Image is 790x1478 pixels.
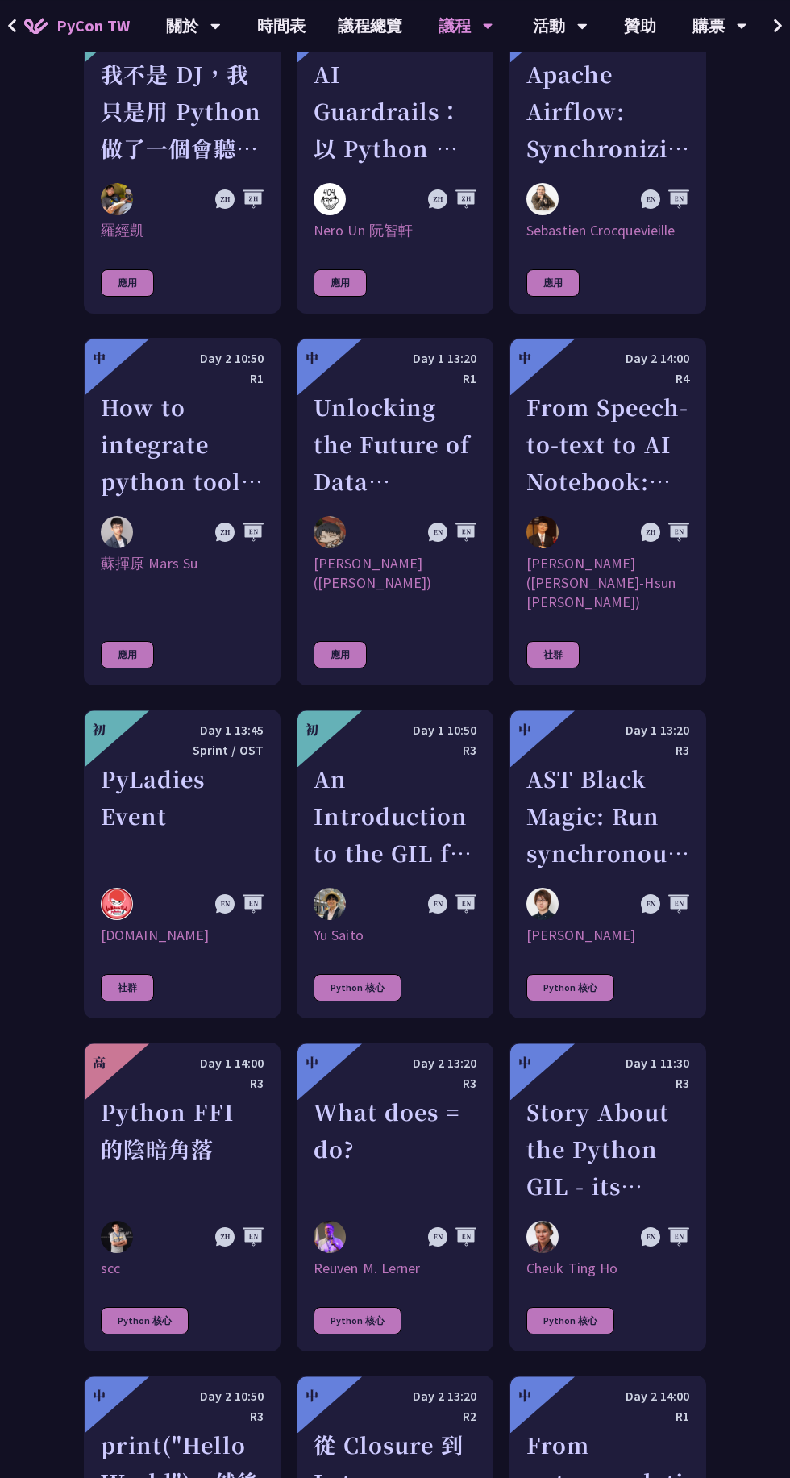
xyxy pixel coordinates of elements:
div: 中 [306,1053,318,1072]
div: Day 1 13:20 [526,720,689,740]
div: AST Black Magic: Run synchronous Python code on asynchronous Pyodide [526,760,689,872]
div: 中 [518,1053,531,1072]
div: Python FFI 的陰暗角落 [101,1093,264,1205]
img: Reuven M. Lerner [314,1221,346,1256]
div: R1 [526,1406,689,1426]
a: 中 Day 1 13:20 R3 AST Black Magic: Run synchronous Python code on asynchronous Pyodide Yuichiro Ta... [509,710,706,1018]
div: Python 核心 [526,1307,614,1334]
div: [DOMAIN_NAME] [101,926,264,945]
div: Day 2 13:20 [314,1053,476,1073]
div: R2 [314,1406,476,1426]
div: 高 [93,1053,106,1072]
a: 高 Day 1 14:00 R3 Python FFI 的陰暗角落 scc scc Python 核心 [84,1043,281,1351]
div: 應用 [101,269,154,297]
a: 初 Day 1 13:45 Sprint / OST PyLadies Event pyladies.tw [DOMAIN_NAME] 社群 [84,710,281,1018]
div: 應用 [314,641,367,668]
div: Day 1 11:30 [526,1053,689,1073]
div: 應用 [526,269,580,297]
a: 中 Day 2 14:00 R0 AI Guardrails：以 Python 構建企業級 LLM 安全防護策略 Nero Un 阮智軒 Nero Un 阮智軒 應用 [297,5,493,314]
div: 中 [306,348,318,368]
div: From Speech-to-text to AI Notebook: Bridging Language and Technology at PyCon [GEOGRAPHIC_DATA] [526,389,689,500]
div: [PERSON_NAME] [526,926,689,945]
div: [PERSON_NAME]([PERSON_NAME]-Hsun [PERSON_NAME]) [526,554,689,612]
div: 社群 [526,641,580,668]
div: R1 [314,368,476,389]
div: R3 [314,1073,476,1093]
a: 中 Day 1 13:20 R1 Unlocking the Future of Data Pipelines - Apache Airflow 3 李唯 (Wei Lee) [PERSON_N... [297,338,493,685]
div: Day 2 13:20 [314,1386,476,1406]
div: 初 [306,720,318,739]
a: 中 Day 2 10:50 R1 How to integrate python tools with Apache Iceberg to build ETLT pipeline on Shif... [84,338,281,685]
div: Unlocking the Future of Data Pipelines - Apache Airflow 3 [314,389,476,500]
a: 中 Day 1 14:00 R1 Apache Airflow: Synchronizing Datasets across Multiple instances Sebastien Crocq... [509,5,706,314]
img: Cheuk Ting Ho [526,1221,559,1253]
div: 中 [93,1386,106,1405]
div: Reuven M. Lerner [314,1259,476,1278]
div: AI Guardrails：以 Python 構建企業級 LLM 安全防護策略 [314,56,476,167]
img: scc [101,1221,133,1253]
div: R3 [101,1073,264,1093]
div: Python 核心 [314,1307,401,1334]
div: Python 核心 [314,974,401,1001]
div: R3 [101,1406,264,1426]
a: 中 Day 2 14:00 R4 From Speech-to-text to AI Notebook: Bridging Language and Technology at PyCon [G... [509,338,706,685]
div: 社群 [101,974,154,1001]
span: PyCon TW [56,14,130,38]
div: R3 [314,740,476,760]
div: Day 1 13:20 [314,348,476,368]
div: 中 [518,720,531,739]
div: 應用 [314,269,367,297]
div: 中 [518,1386,531,1405]
div: Day 1 10:50 [314,720,476,740]
div: 我不是 DJ，我只是用 Python 做了一個會聽歌的工具 [101,56,264,167]
div: An Introduction to the GIL for Python Beginners: Disabling It in Python 3.13 and Leveraging Concu... [314,760,476,872]
img: Nero Un 阮智軒 [314,183,346,215]
div: Python 核心 [101,1307,189,1334]
div: What does = do? [314,1093,476,1205]
div: Day 2 14:00 [526,348,689,368]
a: 中 Day 1 11:30 R3 Story About the Python GIL - its existance and the lack there of Cheuk Ting Ho C... [509,1043,706,1351]
div: R4 [526,368,689,389]
a: PyCon TW [8,6,146,46]
div: R3 [526,740,689,760]
div: Yu Saito [314,926,476,945]
div: R1 [101,368,264,389]
div: 應用 [101,641,154,668]
img: 羅經凱 [101,183,133,215]
div: Story About the Python GIL - its existance and the lack there of [526,1093,689,1205]
div: 蘇揮原 Mars Su [101,554,264,612]
div: R3 [526,1073,689,1093]
img: Sebastien Crocquevieille [526,183,559,215]
img: 李唯 (Wei Lee) [314,516,346,548]
img: Yu Saito [314,888,346,920]
a: 初 Day 1 10:50 R3 An Introduction to the GIL for Python Beginners: Disabling It in Python 3.13 and... [297,710,493,1018]
div: Python 核心 [526,974,614,1001]
div: scc [101,1259,264,1278]
div: Day 2 14:00 [526,1386,689,1406]
img: Yuichiro Tachibana [526,888,559,920]
div: 中 [93,348,106,368]
div: 羅經凱 [101,221,264,240]
div: Day 1 14:00 [101,1053,264,1073]
div: Day 2 10:50 [101,348,264,368]
img: Home icon of PyCon TW 2025 [24,18,48,34]
img: pyladies.tw [101,888,133,920]
div: Sebastien Crocquevieille [526,221,689,240]
div: Nero Un 阮智軒 [314,221,476,240]
div: Sprint / OST [101,740,264,760]
img: 蘇揮原 Mars Su [101,516,133,548]
div: Cheuk Ting Ho [526,1259,689,1278]
div: PyLadies Event [101,760,264,872]
div: Day 1 13:45 [101,720,264,740]
a: 中 Day 2 13:20 R3 What does = do? Reuven M. Lerner Reuven M. Lerner Python 核心 [297,1043,493,1351]
img: 李昱勳 (Yu-Hsun Lee) [526,516,559,548]
div: Day 2 10:50 [101,1386,264,1406]
div: Apache Airflow: Synchronizing Datasets across Multiple instances [526,56,689,167]
div: 初 [93,720,106,739]
div: How to integrate python tools with Apache Iceberg to build ETLT pipeline on Shift-Left Architecture [101,389,264,500]
div: 中 [518,348,531,368]
div: [PERSON_NAME] ([PERSON_NAME]) [314,554,476,612]
div: 中 [306,1386,318,1405]
a: 初 Day 1 11:30 R0 我不是 DJ，我只是用 Python 做了一個會聽歌的工具 羅經凱 羅經凱 應用 [84,5,281,314]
